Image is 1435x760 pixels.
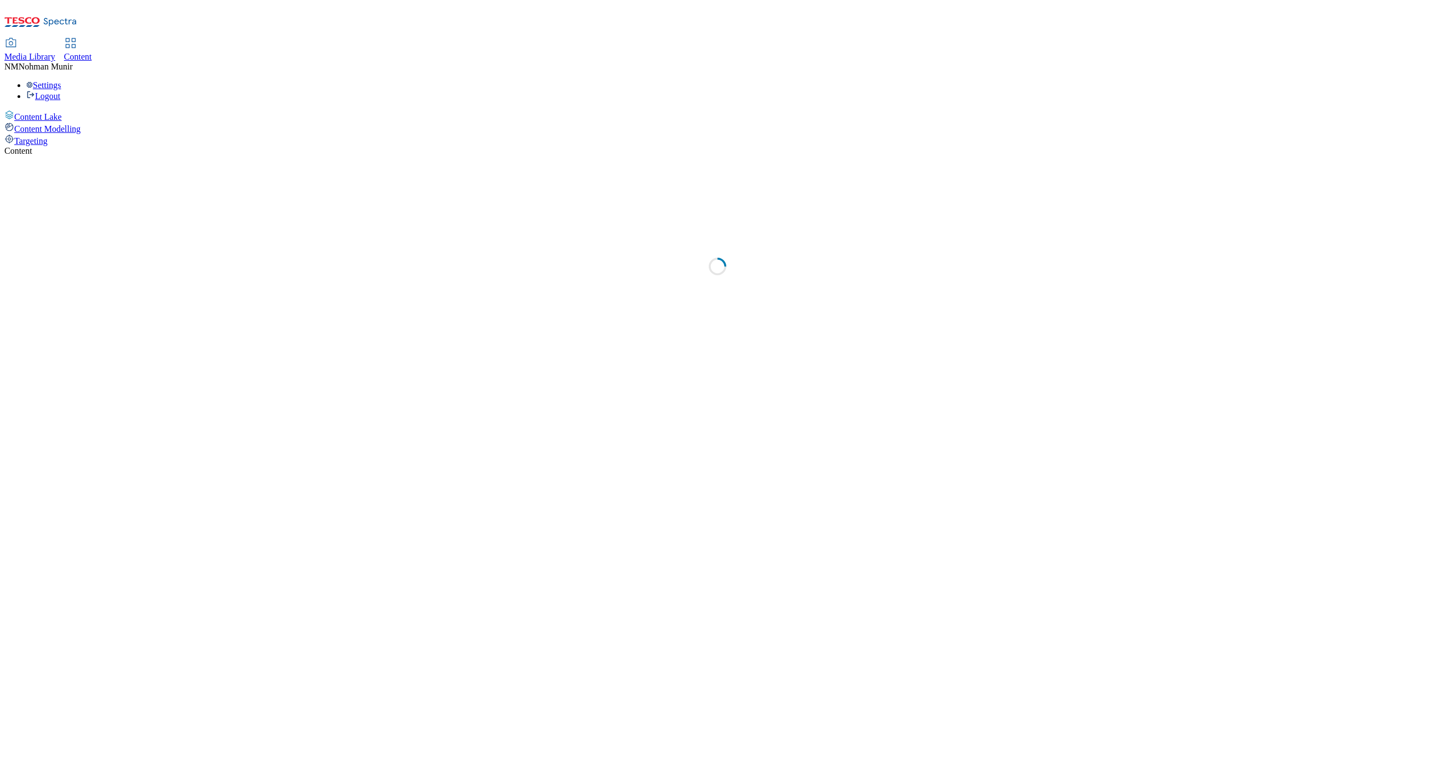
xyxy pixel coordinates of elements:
a: Content [64,39,92,62]
span: NM [4,62,19,71]
a: Media Library [4,39,55,62]
span: Media Library [4,52,55,61]
span: Content Lake [14,112,62,121]
a: Content Lake [4,110,1431,122]
a: Targeting [4,134,1431,146]
span: Nohman Munir [19,62,73,71]
span: Targeting [14,136,48,146]
span: Content [64,52,92,61]
span: Content Modelling [14,124,80,134]
a: Content Modelling [4,122,1431,134]
a: Settings [26,80,61,90]
div: Content [4,146,1431,156]
a: Logout [26,91,60,101]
